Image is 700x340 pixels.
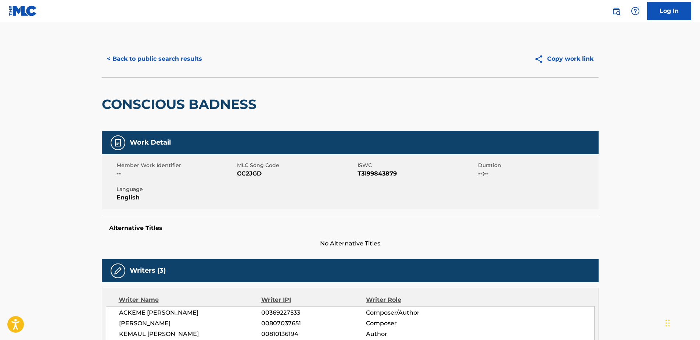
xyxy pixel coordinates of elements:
h5: Work Detail [130,138,171,147]
div: Writer Name [119,295,262,304]
span: [PERSON_NAME] [119,319,262,328]
span: Author [366,330,461,339]
div: Writer IPI [261,295,366,304]
span: ACKEME [PERSON_NAME] [119,308,262,317]
h5: Alternative Titles [109,224,591,232]
div: Drag [665,312,670,334]
span: Composer/Author [366,308,461,317]
span: Duration [478,162,597,169]
h5: Writers (3) [130,266,166,275]
img: MLC Logo [9,6,37,16]
button: < Back to public search results [102,50,207,68]
img: search [612,7,621,15]
span: 00810136194 [261,330,366,339]
span: 00369227533 [261,308,366,317]
span: Language [116,185,235,193]
span: No Alternative Titles [102,239,599,248]
span: ISWC [358,162,476,169]
button: Copy work link [529,50,599,68]
span: 00807037651 [261,319,366,328]
img: Work Detail [114,138,122,147]
img: Writers [114,266,122,275]
span: --:-- [478,169,597,178]
span: -- [116,169,235,178]
span: English [116,193,235,202]
div: Writer Role [366,295,461,304]
span: T3199843879 [358,169,476,178]
span: KEMAUL [PERSON_NAME] [119,330,262,339]
span: Member Work Identifier [116,162,235,169]
img: Copy work link [534,54,547,64]
iframe: Chat Widget [663,305,700,340]
img: help [631,7,640,15]
span: CC2JGD [237,169,356,178]
a: Public Search [609,4,624,18]
span: MLC Song Code [237,162,356,169]
h2: CONSCIOUS BADNESS [102,96,260,113]
a: Log In [647,2,691,20]
span: Composer [366,319,461,328]
div: Help [628,4,643,18]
